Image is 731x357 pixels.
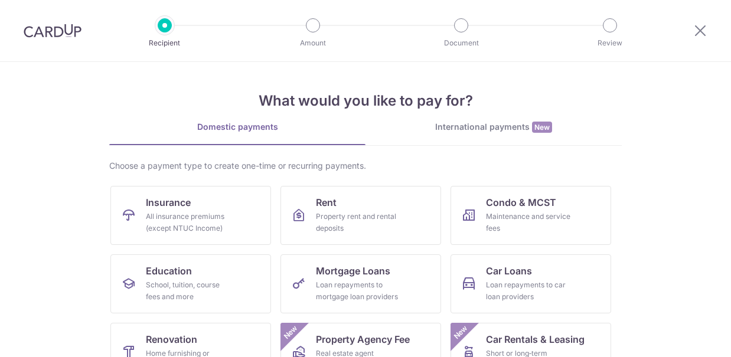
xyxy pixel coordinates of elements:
[146,264,192,278] span: Education
[486,264,532,278] span: Car Loans
[486,279,571,303] div: Loan repayments to car loan providers
[280,254,441,313] a: Mortgage LoansLoan repayments to mortgage loan providers
[316,332,410,346] span: Property Agency Fee
[486,211,571,234] div: Maintenance and service fees
[451,254,611,313] a: Car LoansLoan repayments to car loan providers
[146,211,231,234] div: All insurance premiums (except NTUC Income)
[281,323,301,342] span: New
[365,121,622,133] div: International payments
[269,37,357,49] p: Amount
[109,90,622,112] h4: What would you like to pay for?
[146,195,191,209] span: Insurance
[451,323,471,342] span: New
[486,332,585,346] span: Car Rentals & Leasing
[110,254,271,313] a: EducationSchool, tuition, course fees and more
[24,24,81,38] img: CardUp
[316,211,401,234] div: Property rent and rental deposits
[109,121,365,133] div: Domestic payments
[146,279,231,303] div: School, tuition, course fees and more
[121,37,208,49] p: Recipient
[486,195,556,209] span: Condo & MCST
[316,279,401,303] div: Loan repayments to mortgage loan providers
[109,160,622,172] div: Choose a payment type to create one-time or recurring payments.
[451,186,611,245] a: Condo & MCSTMaintenance and service fees
[417,37,505,49] p: Document
[566,37,654,49] p: Review
[316,195,337,209] span: Rent
[316,264,390,278] span: Mortgage Loans
[280,186,441,245] a: RentProperty rent and rental deposits
[532,122,552,133] span: New
[110,186,271,245] a: InsuranceAll insurance premiums (except NTUC Income)
[146,332,197,346] span: Renovation
[655,322,719,351] iframe: Opens a widget where you can find more information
